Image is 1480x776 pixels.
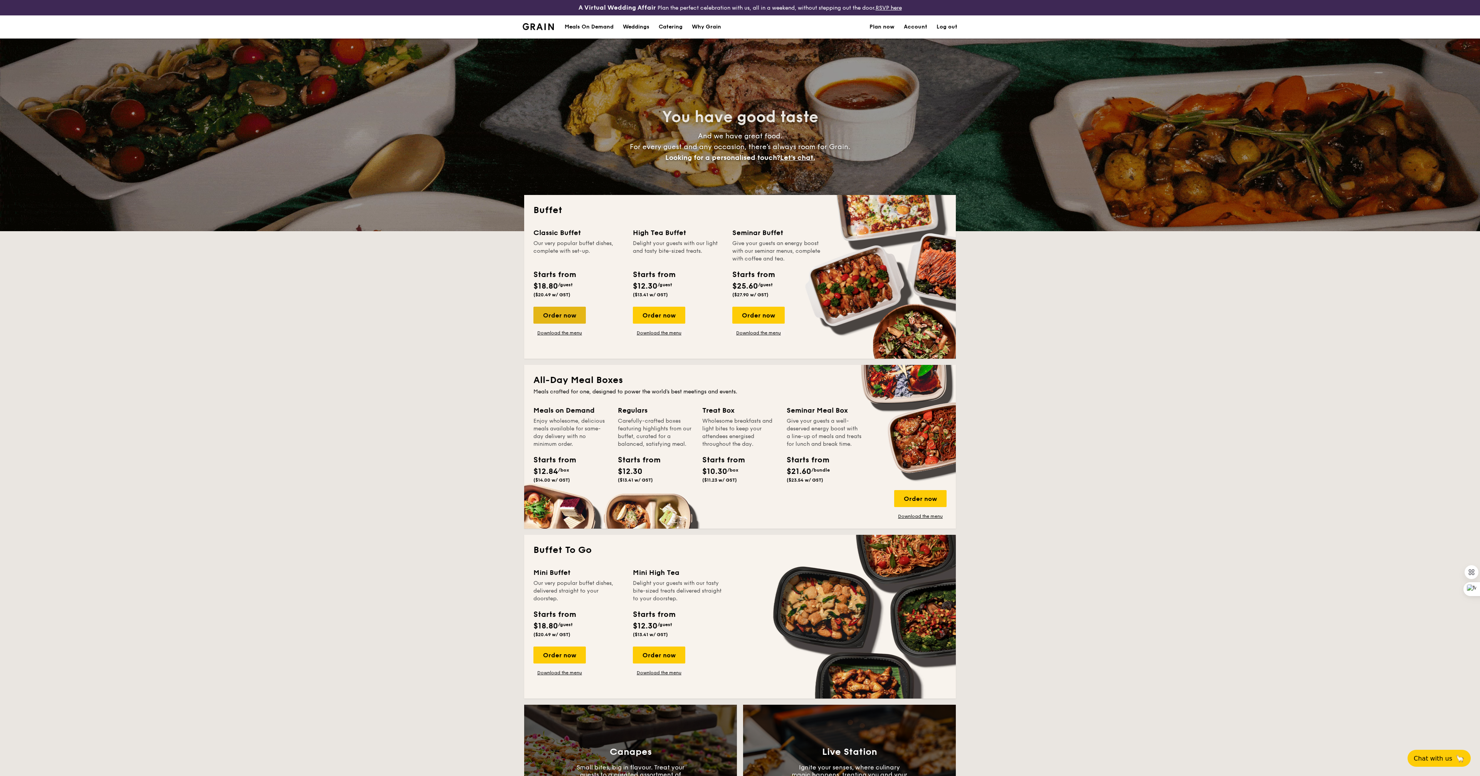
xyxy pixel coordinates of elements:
div: Order now [533,647,586,663]
div: Enjoy wholesome, delicious meals available for same-day delivery with no minimum order. [533,417,609,448]
h2: Buffet [533,204,947,217]
span: ($13.41 w/ GST) [633,292,668,297]
div: Carefully-crafted boxes featuring highlights from our buffet, curated for a balanced, satisfying ... [618,417,693,448]
button: Chat with us🦙 [1408,750,1471,767]
img: Grain [523,23,554,30]
div: High Tea Buffet [633,227,723,238]
div: Order now [894,490,947,507]
div: Seminar Meal Box [787,405,862,416]
span: $25.60 [732,282,758,291]
a: Plan now [869,15,895,39]
div: Starts from [533,454,568,466]
span: $10.30 [702,467,727,476]
span: ($14.00 w/ GST) [533,477,570,483]
span: /guest [558,622,573,627]
span: $12.30 [633,621,658,631]
a: Why Grain [687,15,726,39]
a: Catering [654,15,687,39]
span: $12.84 [533,467,558,476]
span: $18.80 [533,621,558,631]
div: Starts from [533,609,575,620]
span: /box [558,467,569,473]
div: Starts from [633,609,675,620]
span: /guest [558,282,573,287]
div: Starts from [618,454,653,466]
h3: Live Station [822,747,877,758]
div: Starts from [787,454,821,466]
span: ($20.49 w/ GST) [533,292,570,297]
span: 🦙 [1455,754,1465,763]
div: Mini High Tea [633,567,723,578]
a: Weddings [618,15,654,39]
h1: Catering [659,15,683,39]
a: Log out [937,15,957,39]
span: ($27.90 w/ GST) [732,292,769,297]
a: Account [904,15,927,39]
span: And we have great food. For every guest and any occasion, there’s always room for Grain. [630,132,850,162]
a: Download the menu [533,670,586,676]
a: Logotype [523,23,554,30]
div: Mini Buffet [533,567,624,578]
div: Wholesome breakfasts and light bites to keep your attendees energised throughout the day. [702,417,777,448]
div: Starts from [533,269,575,281]
span: $21.60 [787,467,811,476]
div: Regulars [618,405,693,416]
div: Delight your guests with our tasty bite-sized treats delivered straight to your doorstep. [633,579,723,603]
div: Plan the perfect celebration with us, all in a weekend, without stepping out the door. [518,3,962,12]
div: Seminar Buffet [732,227,822,238]
div: Starts from [633,269,675,281]
span: ($11.23 w/ GST) [702,477,737,483]
span: Chat with us [1414,755,1452,762]
h4: A Virtual Wedding Affair [579,3,656,12]
div: Order now [633,647,685,663]
div: Weddings [623,15,649,39]
div: Meals On Demand [565,15,614,39]
span: /bundle [811,467,830,473]
div: Our very popular buffet dishes, complete with set-up. [533,240,624,263]
span: Let's chat. [780,153,815,162]
span: /box [727,467,738,473]
span: $18.80 [533,282,558,291]
span: /guest [658,282,672,287]
a: RSVP here [876,5,902,11]
div: Meals on Demand [533,405,609,416]
span: /guest [658,622,672,627]
div: Starts from [702,454,737,466]
h2: All-Day Meal Boxes [533,374,947,386]
a: Meals On Demand [560,15,618,39]
div: Meals crafted for one, designed to power the world's best meetings and events. [533,388,947,396]
span: ($13.41 w/ GST) [633,632,668,637]
div: Starts from [732,269,774,281]
div: Classic Buffet [533,227,624,238]
span: ($13.41 w/ GST) [618,477,653,483]
a: Download the menu [732,330,785,336]
span: ($23.54 w/ GST) [787,477,823,483]
div: Order now [633,307,685,324]
span: ($20.49 w/ GST) [533,632,570,637]
span: You have good taste [662,108,818,126]
span: Looking for a personalised touch? [665,153,780,162]
div: Order now [732,307,785,324]
a: Download the menu [633,670,685,676]
div: Order now [533,307,586,324]
a: Download the menu [894,513,947,519]
span: /guest [758,282,773,287]
a: Download the menu [633,330,685,336]
div: Treat Box [702,405,777,416]
div: Delight your guests with our light and tasty bite-sized treats. [633,240,723,263]
h2: Buffet To Go [533,544,947,556]
h3: Canapes [610,747,652,758]
div: Give your guests an energy boost with our seminar menus, complete with coffee and tea. [732,240,822,263]
span: $12.30 [618,467,642,476]
div: Give your guests a well-deserved energy boost with a line-up of meals and treats for lunch and br... [787,417,862,448]
a: Download the menu [533,330,586,336]
div: Our very popular buffet dishes, delivered straight to your doorstep. [533,579,624,603]
span: $12.30 [633,282,658,291]
div: Why Grain [692,15,721,39]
